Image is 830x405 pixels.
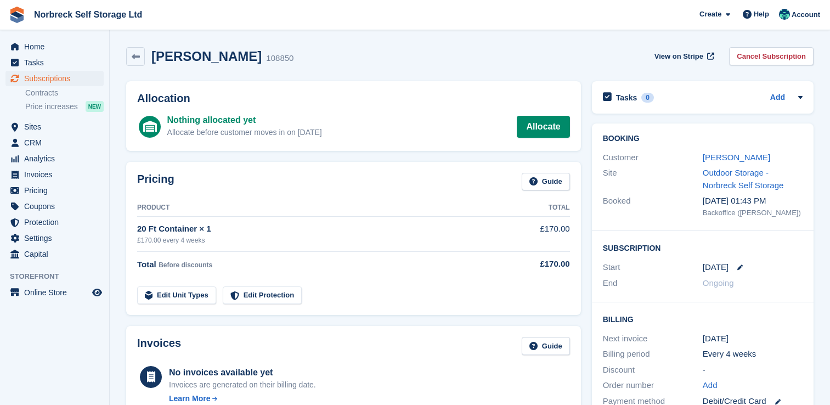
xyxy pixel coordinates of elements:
[779,9,790,20] img: Sally King
[603,167,703,192] div: Site
[603,333,703,345] div: Next invoice
[522,337,570,355] a: Guide
[24,285,90,300] span: Online Store
[9,7,25,23] img: stora-icon-8386f47178a22dfd0bd8f6a31ec36ba5ce8667c1dd55bd0f319d3a0aa187defe.svg
[137,260,156,269] span: Total
[5,39,104,54] a: menu
[167,114,322,127] div: Nothing allocated yet
[137,286,216,305] a: Edit Unit Types
[703,195,803,207] div: [DATE] 01:43 PM
[603,348,703,361] div: Billing period
[504,217,570,251] td: £170.00
[522,173,570,191] a: Guide
[650,47,716,65] a: View on Stripe
[703,333,803,345] div: [DATE]
[703,153,770,162] a: [PERSON_NAME]
[25,100,104,113] a: Price increases NEW
[654,51,703,62] span: View on Stripe
[5,135,104,150] a: menu
[603,134,803,143] h2: Booking
[729,47,814,65] a: Cancel Subscription
[169,379,316,391] div: Invoices are generated on their billing date.
[703,348,803,361] div: Every 4 weeks
[169,393,316,404] a: Learn More
[603,195,703,218] div: Booked
[25,102,78,112] span: Price increases
[24,167,90,182] span: Invoices
[24,230,90,246] span: Settings
[24,215,90,230] span: Protection
[24,151,90,166] span: Analytics
[603,277,703,290] div: End
[24,71,90,86] span: Subscriptions
[24,246,90,262] span: Capital
[10,271,109,282] span: Storefront
[91,286,104,299] a: Preview store
[25,88,104,98] a: Contracts
[30,5,146,24] a: Norbreck Self Storage Ltd
[24,183,90,198] span: Pricing
[641,93,654,103] div: 0
[5,215,104,230] a: menu
[137,92,570,105] h2: Allocation
[754,9,769,20] span: Help
[703,207,803,218] div: Backoffice ([PERSON_NAME])
[266,52,293,65] div: 108850
[169,393,210,404] div: Learn More
[223,286,302,305] a: Edit Protection
[137,199,504,217] th: Product
[151,49,262,64] h2: [PERSON_NAME]
[24,55,90,70] span: Tasks
[137,173,174,191] h2: Pricing
[703,278,734,288] span: Ongoing
[703,379,718,392] a: Add
[792,9,820,20] span: Account
[603,364,703,376] div: Discount
[603,313,803,324] h2: Billing
[159,261,212,269] span: Before discounts
[703,364,803,376] div: -
[5,183,104,198] a: menu
[5,55,104,70] a: menu
[24,199,90,214] span: Coupons
[770,92,785,104] a: Add
[5,71,104,86] a: menu
[24,119,90,134] span: Sites
[5,151,104,166] a: menu
[5,167,104,182] a: menu
[137,235,504,245] div: £170.00 every 4 weeks
[603,261,703,274] div: Start
[169,366,316,379] div: No invoices available yet
[517,116,569,138] a: Allocate
[699,9,721,20] span: Create
[5,199,104,214] a: menu
[24,39,90,54] span: Home
[504,258,570,271] div: £170.00
[5,230,104,246] a: menu
[603,151,703,164] div: Customer
[5,119,104,134] a: menu
[5,246,104,262] a: menu
[24,135,90,150] span: CRM
[616,93,637,103] h2: Tasks
[86,101,104,112] div: NEW
[137,337,181,355] h2: Invoices
[603,379,703,392] div: Order number
[603,242,803,253] h2: Subscription
[5,285,104,300] a: menu
[504,199,570,217] th: Total
[703,168,784,190] a: Outdoor Storage - Norbreck Self Storage
[167,127,322,138] div: Allocate before customer moves in on [DATE]
[137,223,504,235] div: 20 Ft Container × 1
[703,261,729,274] time: 2025-09-27 00:00:00 UTC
